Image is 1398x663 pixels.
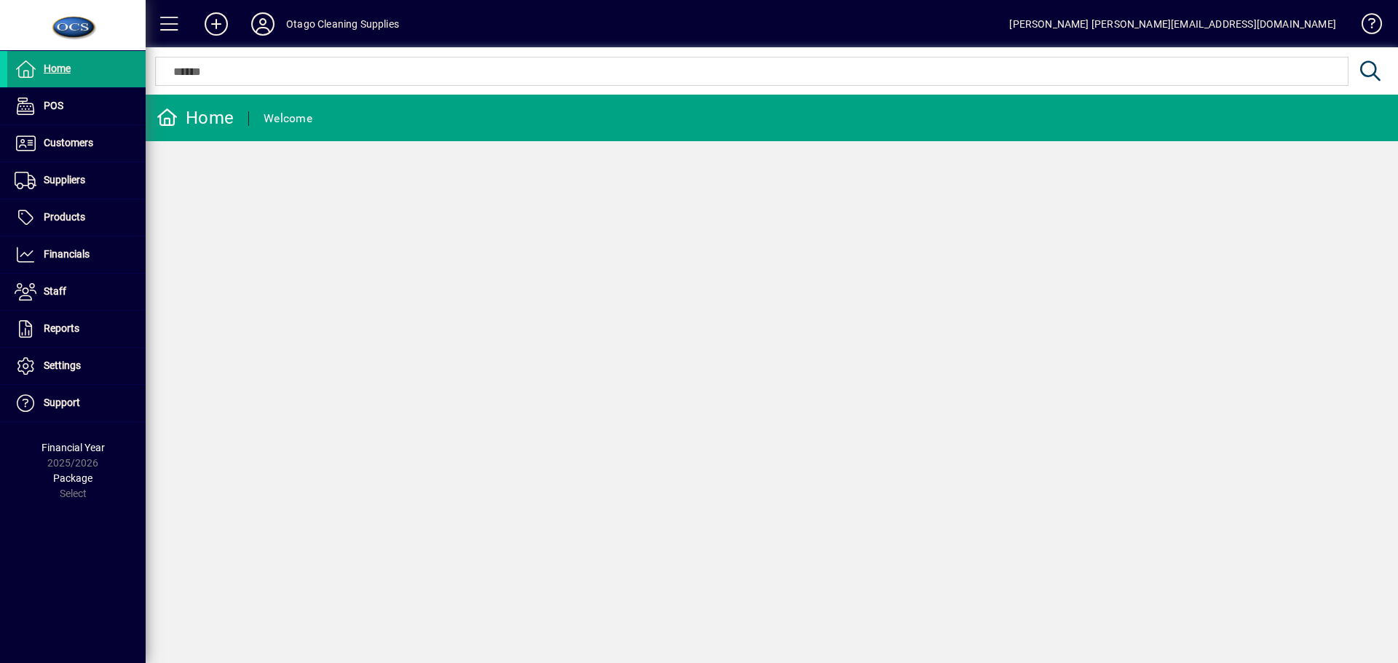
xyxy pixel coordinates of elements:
button: Add [193,11,240,37]
a: Support [7,385,146,421]
div: [PERSON_NAME] [PERSON_NAME][EMAIL_ADDRESS][DOMAIN_NAME] [1009,12,1336,36]
span: Staff [44,285,66,297]
a: Reports [7,311,146,347]
span: Home [44,63,71,74]
div: Welcome [264,107,312,130]
span: POS [44,100,63,111]
span: Financial Year [42,442,105,453]
span: Financials [44,248,90,260]
a: Products [7,199,146,236]
a: Customers [7,125,146,162]
a: POS [7,88,146,124]
span: Products [44,211,85,223]
span: Support [44,397,80,408]
span: Customers [44,137,93,148]
span: Reports [44,322,79,334]
a: Financials [7,237,146,273]
a: Knowledge Base [1351,3,1380,50]
div: Otago Cleaning Supplies [286,12,399,36]
a: Settings [7,348,146,384]
button: Profile [240,11,286,37]
span: Settings [44,360,81,371]
a: Staff [7,274,146,310]
span: Package [53,472,92,484]
div: Home [157,106,234,130]
a: Suppliers [7,162,146,199]
span: Suppliers [44,174,85,186]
